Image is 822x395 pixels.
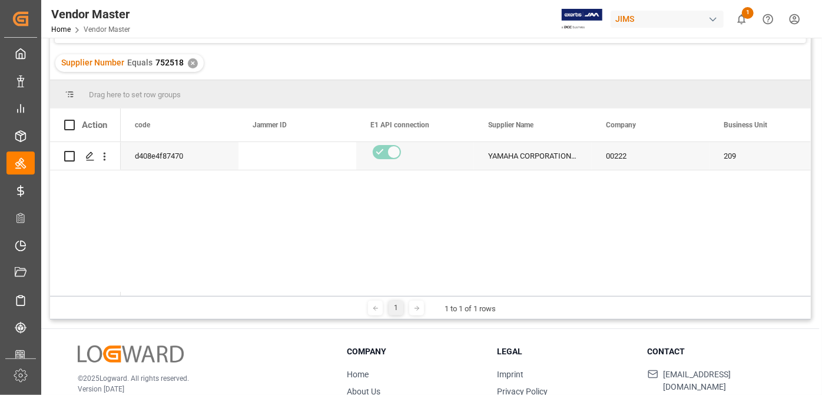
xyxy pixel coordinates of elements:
div: JIMS [611,11,724,28]
div: 00222 [592,142,710,170]
span: 752518 [155,58,184,67]
span: 1 [742,7,754,19]
div: 1 [389,301,403,315]
span: Supplier Name [488,121,533,129]
img: Logward Logo [78,345,184,363]
h3: Legal [498,345,633,358]
a: Home [347,370,369,379]
a: Imprint [498,370,524,379]
span: Drag here to set row groups [89,90,181,99]
span: code [135,121,150,129]
button: show 1 new notifications [728,6,755,32]
img: Exertis%20JAM%20-%20Email%20Logo.jpg_1722504956.jpg [562,9,602,29]
button: JIMS [611,8,728,30]
div: 1 to 1 of 1 rows [445,303,496,315]
div: ✕ [188,58,198,68]
p: Version [DATE] [78,384,317,394]
button: Help Center [755,6,781,32]
span: Business Unit [724,121,767,129]
p: © 2025 Logward. All rights reserved. [78,373,317,384]
span: Equals [127,58,153,67]
span: Jammer ID [253,121,287,129]
span: E1 API connection [370,121,429,129]
span: Company [606,121,636,129]
h3: Contact [648,345,783,358]
span: [EMAIL_ADDRESS][DOMAIN_NAME] [663,368,783,393]
h3: Company [347,345,482,358]
a: Home [51,25,71,34]
div: d408e4f87470 [121,142,238,170]
div: YAMAHA CORPORATION OF AMERICA (T) [474,142,592,170]
div: Action [82,120,107,130]
div: Press SPACE to select this row. [50,142,121,170]
span: Supplier Number [61,58,124,67]
div: Vendor Master [51,5,130,23]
